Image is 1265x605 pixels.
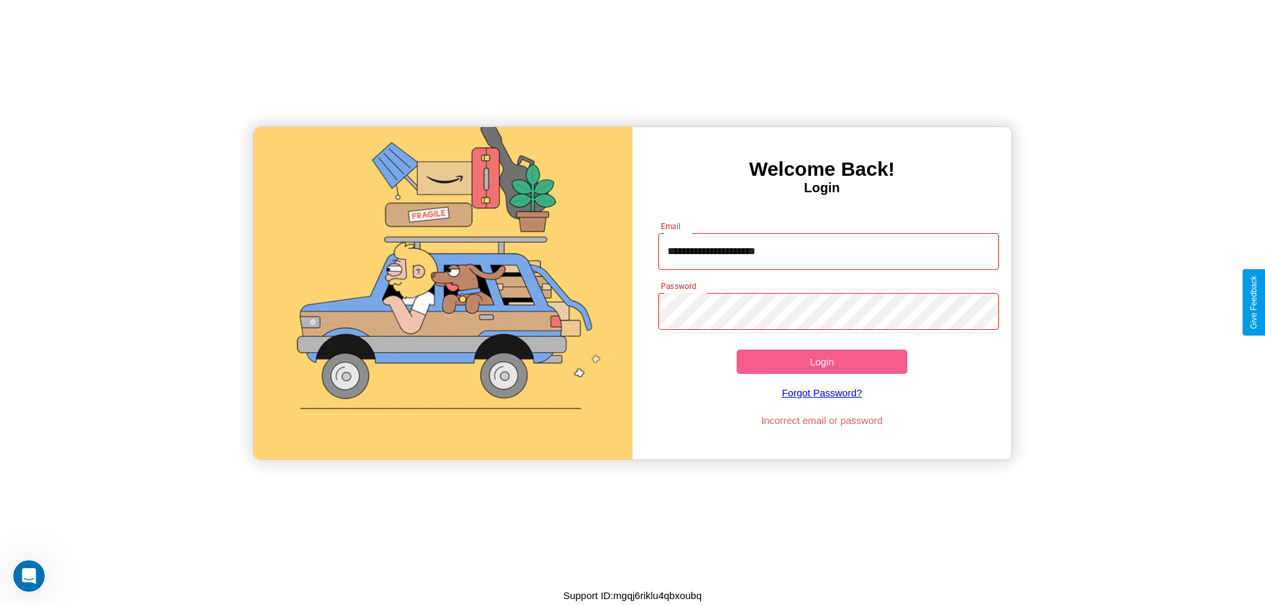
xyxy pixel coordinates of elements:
h4: Login [632,180,1011,196]
label: Email [661,221,681,232]
p: Support ID: mgqj6riklu4qbxoubq [563,587,702,604]
label: Password [661,280,696,292]
h3: Welcome Back! [632,158,1011,180]
img: gif [254,127,632,460]
p: Incorrect email or password [652,411,993,429]
div: Give Feedback [1249,276,1258,329]
a: Forgot Password? [652,374,993,411]
iframe: Intercom live chat [13,560,45,592]
button: Login [737,350,907,374]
